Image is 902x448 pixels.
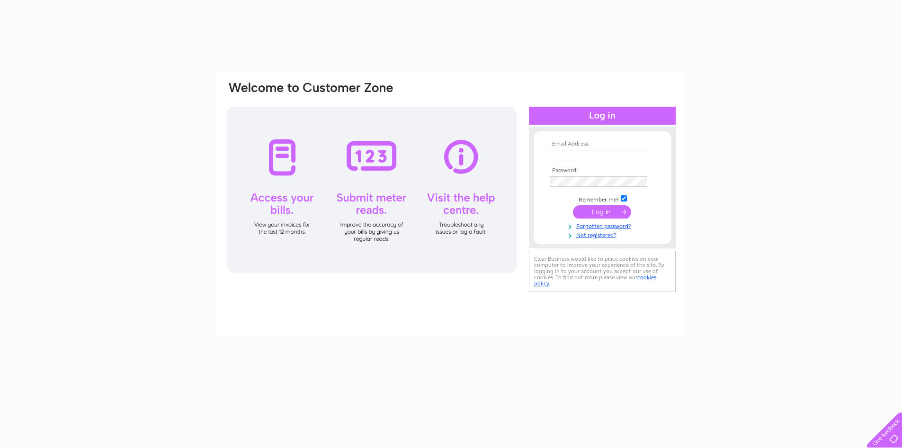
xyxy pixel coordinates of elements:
[547,167,657,174] th: Password:
[529,251,676,292] div: Clear Business would like to place cookies on your computer to improve your experience of the sit...
[547,141,657,147] th: Email Address:
[550,221,657,230] a: Forgotten password?
[547,194,657,203] td: Remember me?
[573,205,631,219] input: Submit
[534,274,656,287] a: cookies policy
[550,230,657,239] a: Not registered?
